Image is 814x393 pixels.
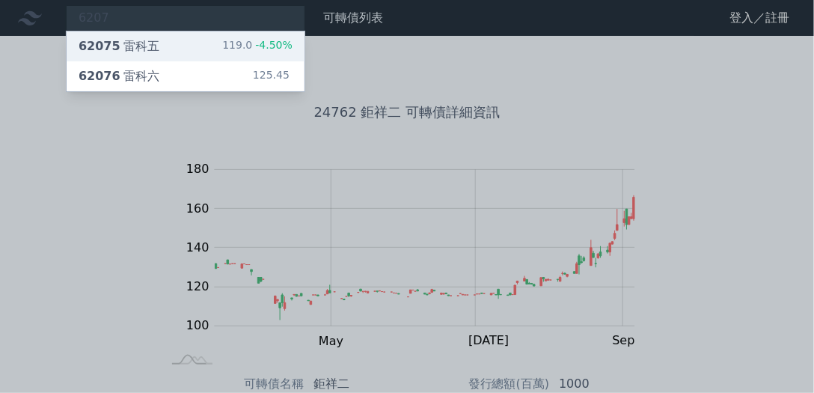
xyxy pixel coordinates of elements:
[253,67,293,85] div: 125.45
[67,31,305,61] a: 62075雷科五 119.0-4.50%
[79,69,120,83] span: 62076
[79,67,159,85] div: 雷科六
[222,37,293,55] div: 119.0
[79,37,159,55] div: 雷科五
[79,39,120,53] span: 62075
[67,61,305,91] a: 62076雷科六 125.45
[252,39,293,51] span: -4.50%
